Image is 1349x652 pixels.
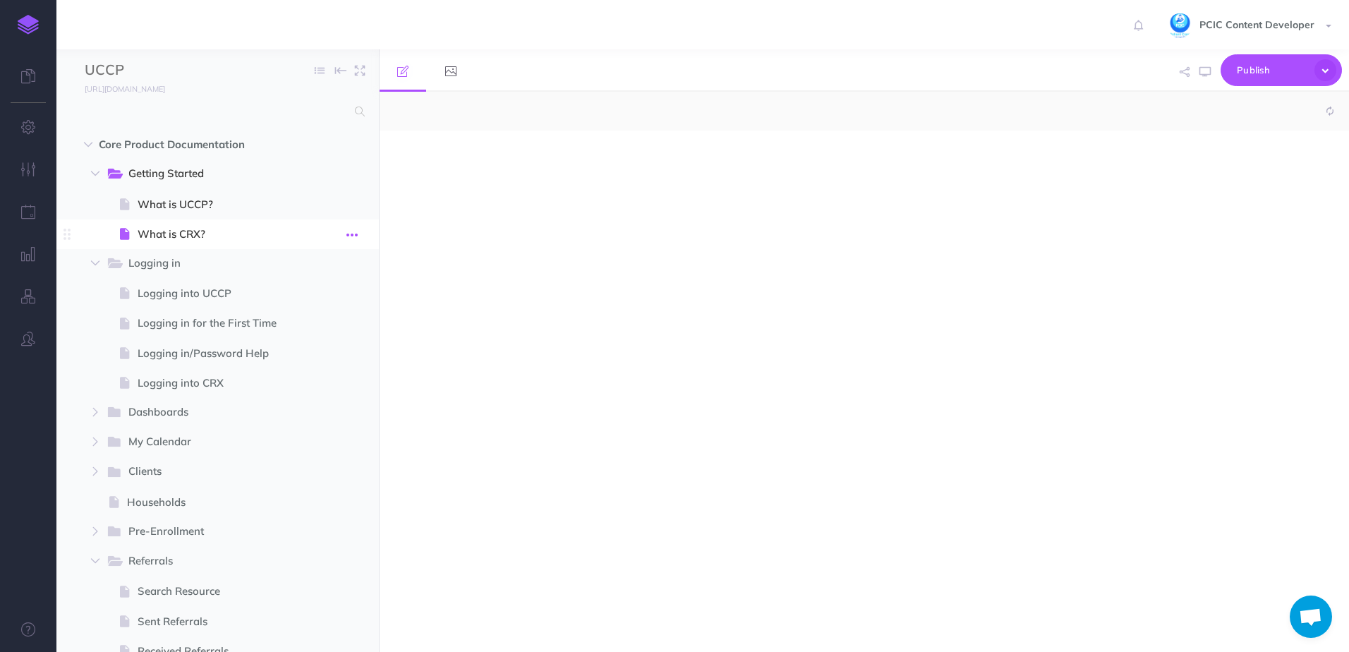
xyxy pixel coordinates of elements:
[138,613,294,630] span: Sent Referrals
[1237,59,1307,81] span: Publish
[128,255,273,273] span: Logging in
[138,285,294,302] span: Logging into UCCP
[128,553,273,571] span: Referrals
[56,81,179,95] a: [URL][DOMAIN_NAME]
[128,165,273,183] span: Getting Started
[138,375,294,392] span: Logging into CRX
[138,196,294,213] span: What is UCCP?
[99,136,277,153] span: Core Product Documentation
[138,345,294,362] span: Logging in/Password Help
[127,494,294,511] span: Households
[85,60,250,81] input: Documentation Name
[1192,18,1321,31] span: PCIC Content Developer
[128,433,273,452] span: My Calendar
[85,84,165,94] small: [URL][DOMAIN_NAME]
[138,583,294,600] span: Search Resource
[85,99,346,124] input: Search
[138,315,294,332] span: Logging in for the First Time
[128,404,273,422] span: Dashboards
[18,15,39,35] img: logo-mark.svg
[1290,596,1332,638] a: Open chat
[1168,13,1192,38] img: dRQN1hrEG1J5t3n3qbq3RfHNZNloSxXOgySS45Hu.jpg
[138,226,294,243] span: What is CRX?
[128,523,273,541] span: Pre-Enrollment
[128,463,273,481] span: Clients
[1221,54,1342,86] button: Publish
